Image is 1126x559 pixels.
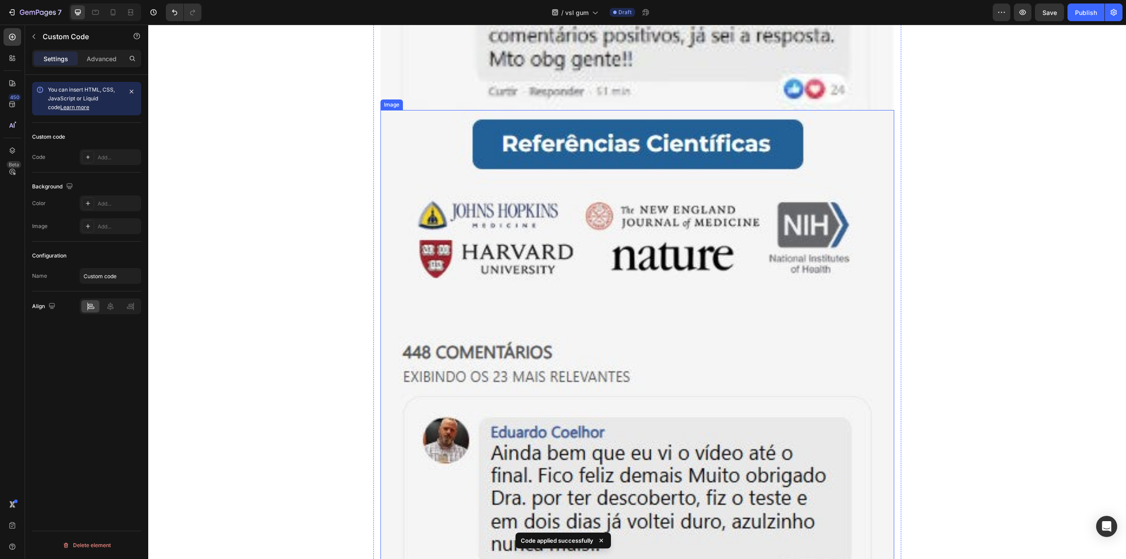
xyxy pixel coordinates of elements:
[32,199,46,207] div: Color
[32,252,66,260] div: Configuration
[98,154,139,162] div: Add...
[98,200,139,208] div: Add...
[44,54,68,63] p: Settings
[62,540,111,551] div: Delete element
[98,223,139,231] div: Add...
[32,222,48,230] div: Image
[618,8,632,16] span: Draft
[87,54,117,63] p: Advanced
[148,25,1126,559] iframe: Design area
[1035,4,1064,21] button: Save
[1042,9,1057,16] span: Save
[48,86,115,110] span: You can insert HTML, CSS, JavaScript or Liquid code
[32,133,65,141] div: Custom code
[32,301,57,313] div: Align
[8,94,21,101] div: 450
[234,76,253,84] div: Image
[32,272,47,280] div: Name
[32,538,141,552] button: Delete element
[1068,4,1104,21] button: Publish
[32,153,45,161] div: Code
[565,8,589,17] span: vsl gum
[7,161,21,168] div: Beta
[561,8,563,17] span: /
[4,4,66,21] button: 7
[60,104,89,110] a: Learn more
[43,31,117,42] p: Custom Code
[58,7,62,18] p: 7
[1075,8,1097,17] div: Publish
[32,181,75,193] div: Background
[1096,516,1117,537] div: Open Intercom Messenger
[166,4,201,21] div: Undo/Redo
[521,536,593,545] p: Code applied successfully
